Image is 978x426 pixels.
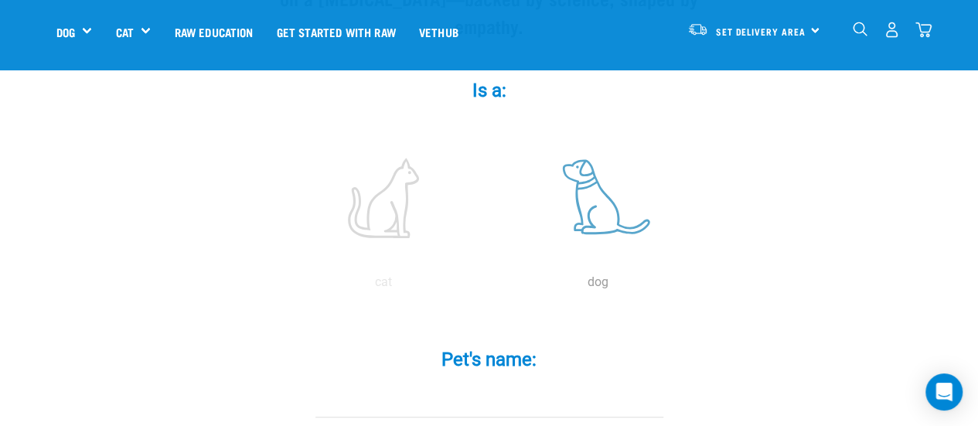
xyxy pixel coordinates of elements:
img: home-icon-1@2x.png [853,22,867,36]
img: user.png [884,22,900,38]
a: Dog [56,23,75,41]
div: Open Intercom Messenger [925,373,963,411]
a: Raw Education [162,1,264,63]
span: Set Delivery Area [716,29,806,34]
img: van-moving.png [687,22,708,36]
img: home-icon@2x.png [915,22,932,38]
a: Get started with Raw [265,1,407,63]
a: Cat [115,23,133,41]
label: Is a: [257,77,721,104]
p: dog [494,273,703,291]
p: cat [279,273,488,291]
a: Vethub [407,1,470,63]
label: Pet's name: [257,346,721,373]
